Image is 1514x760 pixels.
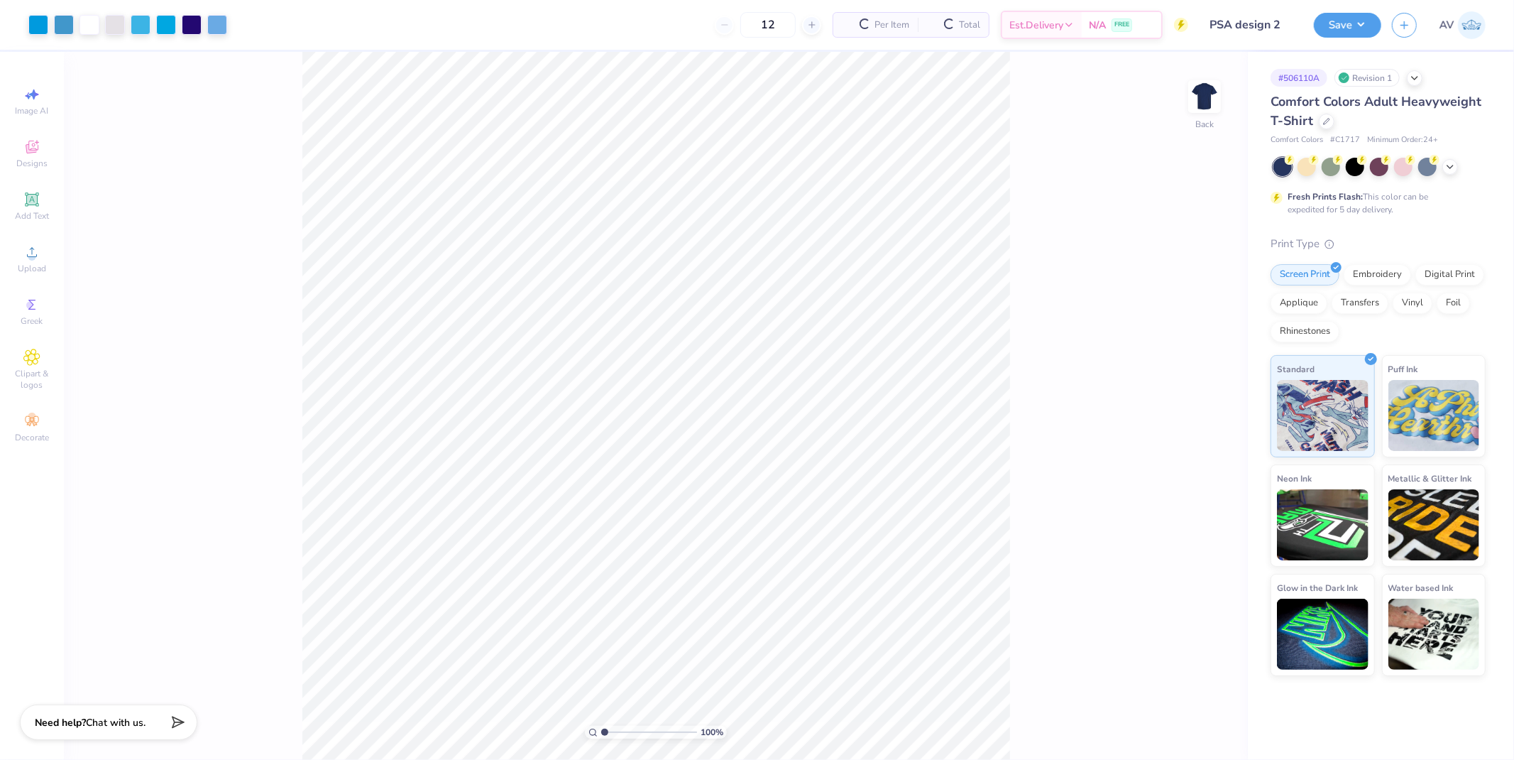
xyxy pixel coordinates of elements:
[1271,236,1486,252] div: Print Type
[1009,18,1063,33] span: Est. Delivery
[1388,362,1418,376] span: Puff Ink
[701,726,723,739] span: 100 %
[1199,11,1303,39] input: Untitled Design
[1367,134,1438,146] span: Minimum Order: 24 +
[1277,380,1368,451] img: Standard
[1344,264,1411,286] div: Embroidery
[1271,69,1327,87] div: # 506110A
[15,432,49,443] span: Decorate
[1388,471,1472,486] span: Metallic & Glitter Ink
[18,263,46,274] span: Upload
[1089,18,1106,33] span: N/A
[1271,321,1339,342] div: Rhinestones
[86,716,146,729] span: Chat with us.
[1437,293,1470,314] div: Foil
[15,210,49,222] span: Add Text
[7,368,57,391] span: Clipart & logos
[1277,471,1312,486] span: Neon Ink
[740,12,796,38] input: – –
[1314,13,1381,38] button: Save
[1288,191,1363,202] strong: Fresh Prints Flash:
[1415,264,1484,286] div: Digital Print
[1277,599,1368,670] img: Glow in the Dark Ink
[1288,190,1462,216] div: This color can be expedited for 5 day delivery.
[16,105,49,116] span: Image AI
[1393,293,1432,314] div: Vinyl
[959,18,980,33] span: Total
[1332,293,1388,314] div: Transfers
[1271,93,1481,129] span: Comfort Colors Adult Heavyweight T-Shirt
[1271,293,1327,314] div: Applique
[1277,362,1315,376] span: Standard
[1271,264,1339,286] div: Screen Print
[1277,580,1358,595] span: Glow in the Dark Ink
[1388,380,1480,451] img: Puff Ink
[1388,580,1454,595] span: Water based Ink
[1330,134,1360,146] span: # C1717
[1195,118,1214,131] div: Back
[1388,599,1480,670] img: Water based Ink
[1190,82,1219,111] img: Back
[1388,489,1480,560] img: Metallic & Glitter Ink
[21,315,43,327] span: Greek
[1114,20,1129,30] span: FREE
[35,716,86,729] strong: Need help?
[874,18,909,33] span: Per Item
[1458,11,1486,39] img: Aargy Velasco
[1271,134,1323,146] span: Comfort Colors
[1334,69,1400,87] div: Revision 1
[1439,11,1486,39] a: AV
[1439,17,1454,33] span: AV
[1277,489,1368,560] img: Neon Ink
[16,158,48,169] span: Designs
